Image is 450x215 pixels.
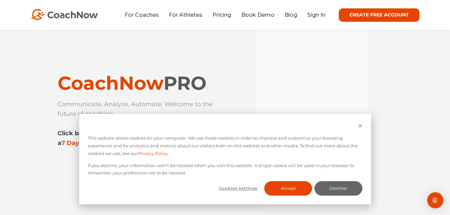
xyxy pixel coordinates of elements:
span: 7 Day Trial [61,139,170,147]
span: PRO [164,72,206,94]
a: Privacy Policy [138,150,168,157]
p: Communicate, Analyze, Automate. Welcome to the future of coaching. [58,99,218,148]
img: CoachNow Logo [31,9,98,20]
p: If you decline, your information won’t be tracked when you visit this website. A single cookie wi... [88,162,362,177]
button: Decline [314,181,362,196]
iframe: Embedded CTA [58,158,175,175]
button: Cookies settings [214,181,262,196]
a: Blog [284,12,297,18]
div: Open Intercom Messenger [427,192,443,208]
a: Pricing [212,12,231,18]
button: Dismiss cookie banner [358,123,362,130]
strong: Click below to create your free account and start a [58,130,212,147]
button: Accept [264,181,312,196]
div: Cookie banner [79,114,371,204]
a: For Coaches [125,12,159,18]
a: For Athletes [169,12,202,18]
a: Sign In [307,12,325,18]
p: This website stores cookies on your computer. We use these cookies in order to improve and custom... [88,134,362,157]
a: Book Demo [241,12,274,18]
span: CoachNow [58,72,206,94]
a: CREATE FREE ACCOUNT [339,8,420,22]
